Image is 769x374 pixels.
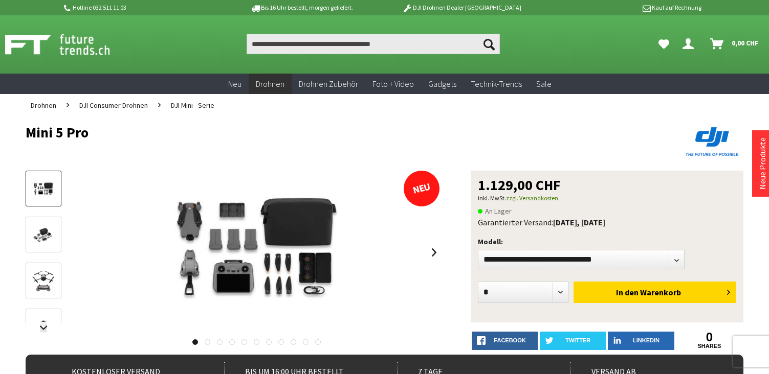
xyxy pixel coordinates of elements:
[428,79,456,89] span: Gadgets
[706,34,764,54] a: Warenkorb
[676,332,742,343] a: 0
[471,79,522,89] span: Technik-Trends
[29,179,58,199] img: Vorschau: Mini 5 Pro
[478,236,736,248] p: Modell:
[221,74,249,95] a: Neu
[382,2,541,14] p: DJI Drohnen Dealer [GEOGRAPHIC_DATA]
[372,79,414,89] span: Foto + Video
[542,2,701,14] p: Kauf auf Rechnung
[249,74,292,95] a: Drohnen
[478,205,512,217] span: An Lager
[478,192,736,204] p: inkl. MwSt.
[732,35,759,51] span: 0,00 CHF
[421,74,464,95] a: Gadgets
[134,171,380,334] img: Mini 5 Pro
[678,34,702,54] a: Dein Konto
[540,332,606,350] a: twitter
[26,94,61,116] a: Drohnen
[633,337,660,343] span: LinkedIn
[5,32,133,57] img: Shop Futuretrends - zur Startseite wechseln
[166,94,219,116] a: DJI Mini - Serie
[62,2,222,14] p: Hotline 032 511 11 03
[640,287,681,297] span: Warenkorb
[299,79,358,89] span: Drohnen Zubehör
[506,194,558,202] a: zzgl. Versandkosten
[464,74,529,95] a: Technik-Trends
[74,94,153,116] a: DJI Consumer Drohnen
[79,101,148,110] span: DJI Consumer Drohnen
[757,137,767,190] a: Neue Produkte
[529,74,559,95] a: Sale
[26,125,600,140] h1: Mini 5 Pro
[676,343,742,349] a: shares
[616,287,639,297] span: In den
[478,178,561,192] span: 1.129,00 CHF
[256,79,284,89] span: Drohnen
[553,217,605,227] b: [DATE], [DATE]
[292,74,365,95] a: Drohnen Zubehör
[171,101,214,110] span: DJI Mini - Serie
[222,2,382,14] p: Bis 16 Uhr bestellt, morgen geliefert.
[472,332,538,350] a: facebook
[365,74,421,95] a: Foto + Video
[31,101,56,110] span: Drohnen
[565,337,590,343] span: twitter
[494,337,525,343] span: facebook
[228,79,241,89] span: Neu
[608,332,674,350] a: LinkedIn
[574,282,736,303] button: In den Warenkorb
[478,217,736,227] div: Garantierter Versand:
[536,79,552,89] span: Sale
[682,125,743,158] img: DJI
[478,34,500,54] button: Suchen
[247,34,499,54] input: Produkt, Marke, Kategorie, EAN, Artikelnummer…
[653,34,674,54] a: Meine Favoriten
